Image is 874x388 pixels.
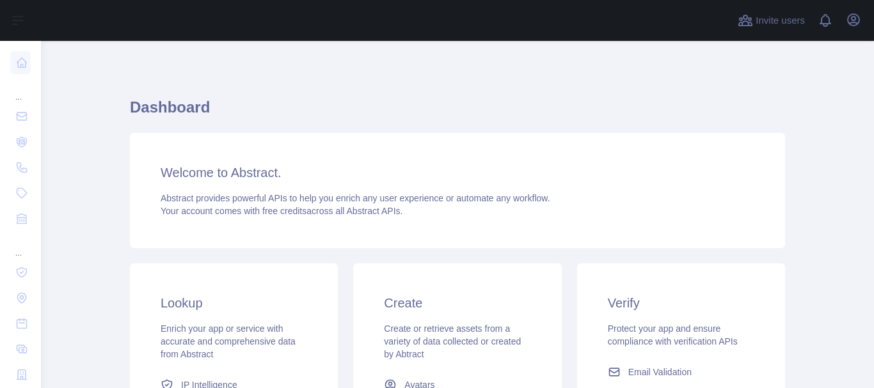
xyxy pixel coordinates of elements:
span: free credits [262,206,306,216]
span: Your account comes with across all Abstract APIs. [161,206,402,216]
span: Invite users [756,13,805,28]
button: Invite users [735,10,807,31]
span: Email Validation [628,366,692,378]
h3: Welcome to Abstract. [161,164,754,182]
h3: Lookup [161,294,307,312]
span: Enrich your app or service with accurate and comprehensive data from Abstract [161,323,296,359]
span: Abstract provides powerful APIs to help you enrich any user experience or automate any workflow. [161,193,550,203]
h3: Verify [608,294,754,312]
span: Protect your app and ensure compliance with verification APIs [608,323,738,346]
a: Email Validation [603,361,759,384]
h3: Create [384,294,530,312]
div: ... [10,233,31,258]
span: Create or retrieve assets from a variety of data collected or created by Abtract [384,323,521,359]
div: ... [10,77,31,102]
h1: Dashboard [130,97,785,128]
